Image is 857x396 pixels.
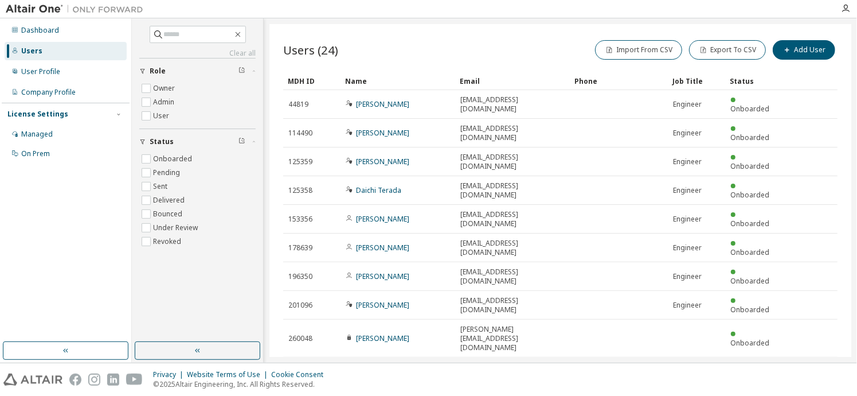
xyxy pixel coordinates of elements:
span: Onboarded [731,219,770,228]
button: Add User [773,40,835,60]
div: User Profile [21,67,60,76]
div: MDH ID [288,72,336,90]
img: Altair One [6,3,149,15]
span: Onboarded [731,104,770,114]
a: [PERSON_NAME] [356,157,409,166]
span: Users (24) [283,42,338,58]
span: 125359 [288,157,312,166]
div: Name [345,72,451,90]
label: Revoked [153,235,183,249]
div: Website Terms of Use [187,370,271,379]
label: User [153,109,171,123]
span: 114490 [288,129,312,138]
button: Status [139,129,256,154]
span: Onboarded [731,247,770,257]
img: instagram.svg [88,374,100,386]
span: [EMAIL_ADDRESS][DOMAIN_NAME] [460,239,565,257]
span: Clear filter [238,137,245,146]
img: facebook.svg [69,374,81,386]
label: Onboarded [153,152,194,166]
div: Email [460,72,565,90]
img: linkedin.svg [107,374,119,386]
span: [EMAIL_ADDRESS][DOMAIN_NAME] [460,210,565,228]
span: 125358 [288,186,312,195]
div: Phone [574,72,664,90]
div: License Settings [7,110,68,119]
span: Onboarded [731,305,770,315]
a: Daichi Terada [356,185,401,195]
span: Engineer [674,157,702,166]
span: Onboarded [731,133,770,142]
a: [PERSON_NAME] [356,99,409,109]
span: Status [150,137,174,146]
a: [PERSON_NAME] [356,271,409,281]
label: Sent [153,180,170,193]
button: Import From CSV [595,40,682,60]
span: Onboarded [731,190,770,200]
label: Delivered [153,193,187,207]
span: [EMAIL_ADDRESS][DOMAIN_NAME] [460,181,565,200]
span: Engineer [674,301,702,310]
label: Under Review [153,221,200,235]
a: [PERSON_NAME] [356,333,409,343]
span: Engineer [674,186,702,195]
span: 153356 [288,215,312,224]
img: altair_logo.svg [3,374,62,386]
a: [PERSON_NAME] [356,128,409,138]
a: [PERSON_NAME] [356,300,409,310]
div: On Prem [21,149,50,158]
span: [EMAIL_ADDRESS][DOMAIN_NAME] [460,296,565,315]
span: [EMAIL_ADDRESS][DOMAIN_NAME] [460,124,565,142]
div: Privacy [153,370,187,379]
div: Managed [21,130,53,139]
span: Engineer [674,243,702,253]
label: Pending [153,166,182,180]
label: Owner [153,81,177,95]
span: [EMAIL_ADDRESS][DOMAIN_NAME] [460,95,565,114]
span: Engineer [674,215,702,224]
div: Cookie Consent [271,370,330,379]
a: [PERSON_NAME] [356,214,409,224]
span: Clear filter [238,67,245,76]
span: 201096 [288,301,312,310]
span: Onboarded [731,338,770,348]
button: Role [139,59,256,84]
span: [EMAIL_ADDRESS][DOMAIN_NAME] [460,153,565,171]
p: © 2025 Altair Engineering, Inc. All Rights Reserved. [153,379,330,389]
span: Engineer [674,129,702,138]
span: 260048 [288,334,312,343]
button: Export To CSV [689,40,766,60]
div: Users [21,46,42,56]
span: Engineer [674,100,702,109]
img: youtube.svg [126,374,143,386]
span: Onboarded [731,161,770,171]
span: [EMAIL_ADDRESS][DOMAIN_NAME] [460,267,565,286]
div: Job Title [673,72,721,90]
span: 44819 [288,100,308,109]
a: Clear all [139,49,256,58]
span: [PERSON_NAME][EMAIL_ADDRESS][DOMAIN_NAME] [460,325,565,352]
span: Engineer [674,272,702,281]
a: [PERSON_NAME] [356,243,409,253]
span: Onboarded [731,276,770,286]
div: Company Profile [21,88,76,97]
label: Bounced [153,207,185,221]
label: Admin [153,95,177,109]
span: Role [150,67,166,76]
span: 178639 [288,243,312,253]
div: Status [730,72,778,90]
div: Dashboard [21,26,59,35]
span: 196350 [288,272,312,281]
